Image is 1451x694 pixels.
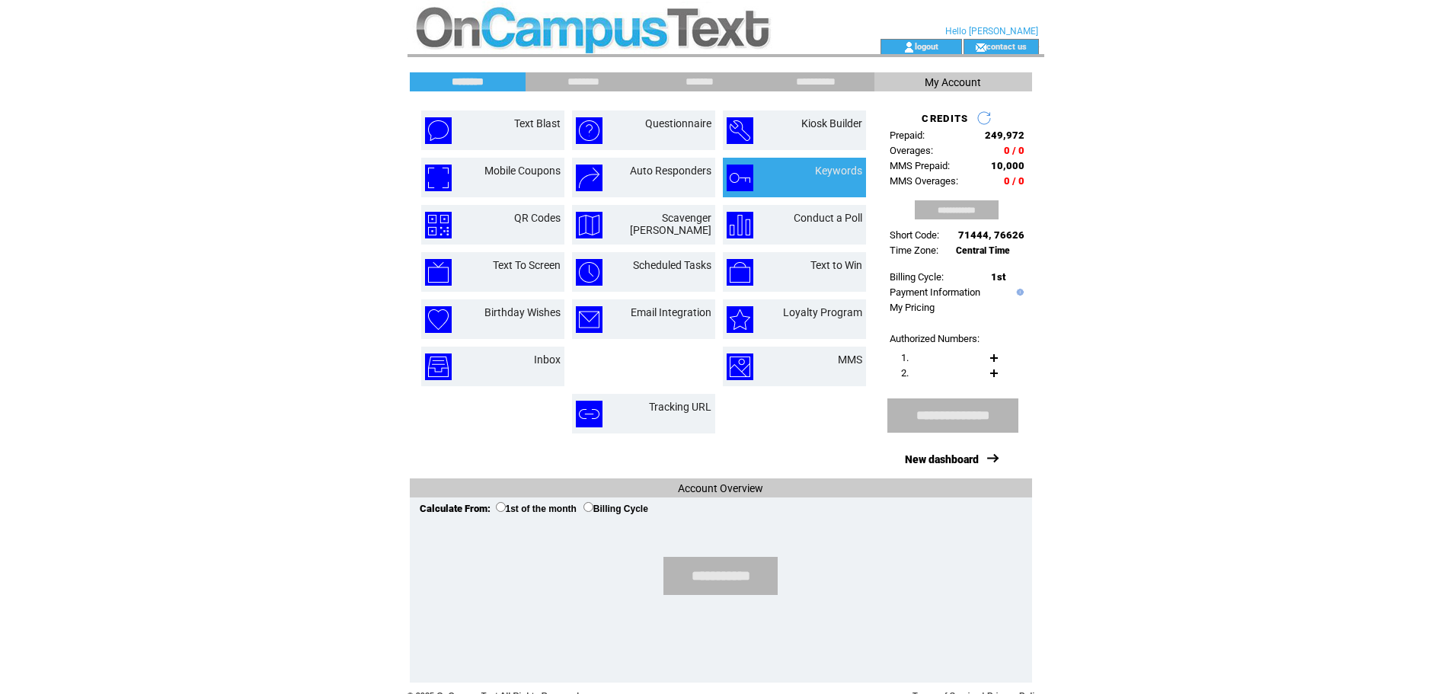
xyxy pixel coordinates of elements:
a: Keywords [815,165,862,177]
span: Short Code: [890,229,939,241]
img: text-to-win.png [727,259,753,286]
a: Text Blast [514,117,561,130]
img: questionnaire.png [576,117,602,144]
img: mms.png [727,353,753,380]
a: My Pricing [890,302,935,313]
img: auto-responders.png [576,165,602,191]
a: Scheduled Tasks [633,259,711,271]
span: MMS Overages: [890,175,958,187]
a: contact us [986,41,1027,51]
a: Tracking URL [649,401,711,413]
img: kiosk-builder.png [727,117,753,144]
label: Billing Cycle [583,504,648,514]
a: Text To Screen [493,259,561,271]
span: 71444, 76626 [958,229,1024,241]
img: qr-codes.png [425,212,452,238]
a: Scavenger [PERSON_NAME] [630,212,711,236]
img: text-to-screen.png [425,259,452,286]
span: 1st [991,271,1005,283]
img: inbox.png [425,353,452,380]
img: loyalty-program.png [727,306,753,333]
img: account_icon.gif [903,41,915,53]
span: Hello [PERSON_NAME] [945,26,1038,37]
a: Mobile Coupons [484,165,561,177]
img: email-integration.png [576,306,602,333]
span: Overages: [890,145,933,156]
a: Email Integration [631,306,711,318]
span: MMS Prepaid: [890,160,950,171]
a: MMS [838,353,862,366]
a: Inbox [534,353,561,366]
a: Loyalty Program [783,306,862,318]
span: Time Zone: [890,245,938,256]
a: Payment Information [890,286,980,298]
img: tracking-url.png [576,401,602,427]
a: Auto Responders [630,165,711,177]
span: 0 / 0 [1004,175,1024,187]
img: help.gif [1013,289,1024,296]
a: Kiosk Builder [801,117,862,130]
img: contact_us_icon.gif [975,41,986,53]
span: Calculate From: [420,503,491,514]
span: 1. [901,352,909,363]
img: scheduled-tasks.png [576,259,602,286]
a: Questionnaire [645,117,711,130]
span: 2. [901,367,909,379]
a: New dashboard [905,453,979,465]
a: QR Codes [514,212,561,224]
img: mobile-coupons.png [425,165,452,191]
img: conduct-a-poll.png [727,212,753,238]
img: text-blast.png [425,117,452,144]
label: 1st of the month [496,504,577,514]
img: keywords.png [727,165,753,191]
input: 1st of the month [496,502,506,512]
input: Billing Cycle [583,502,593,512]
span: Billing Cycle: [890,271,944,283]
span: Central Time [956,245,1010,256]
a: Birthday Wishes [484,306,561,318]
a: logout [915,41,938,51]
span: CREDITS [922,113,968,124]
a: Text to Win [810,259,862,271]
span: 0 / 0 [1004,145,1024,156]
span: My Account [925,76,981,88]
span: Account Overview [678,482,763,494]
img: scavenger-hunt.png [576,212,602,238]
a: Conduct a Poll [794,212,862,224]
span: 249,972 [985,130,1024,141]
img: birthday-wishes.png [425,306,452,333]
span: Authorized Numbers: [890,333,980,344]
span: Prepaid: [890,130,925,141]
span: 10,000 [991,160,1024,171]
